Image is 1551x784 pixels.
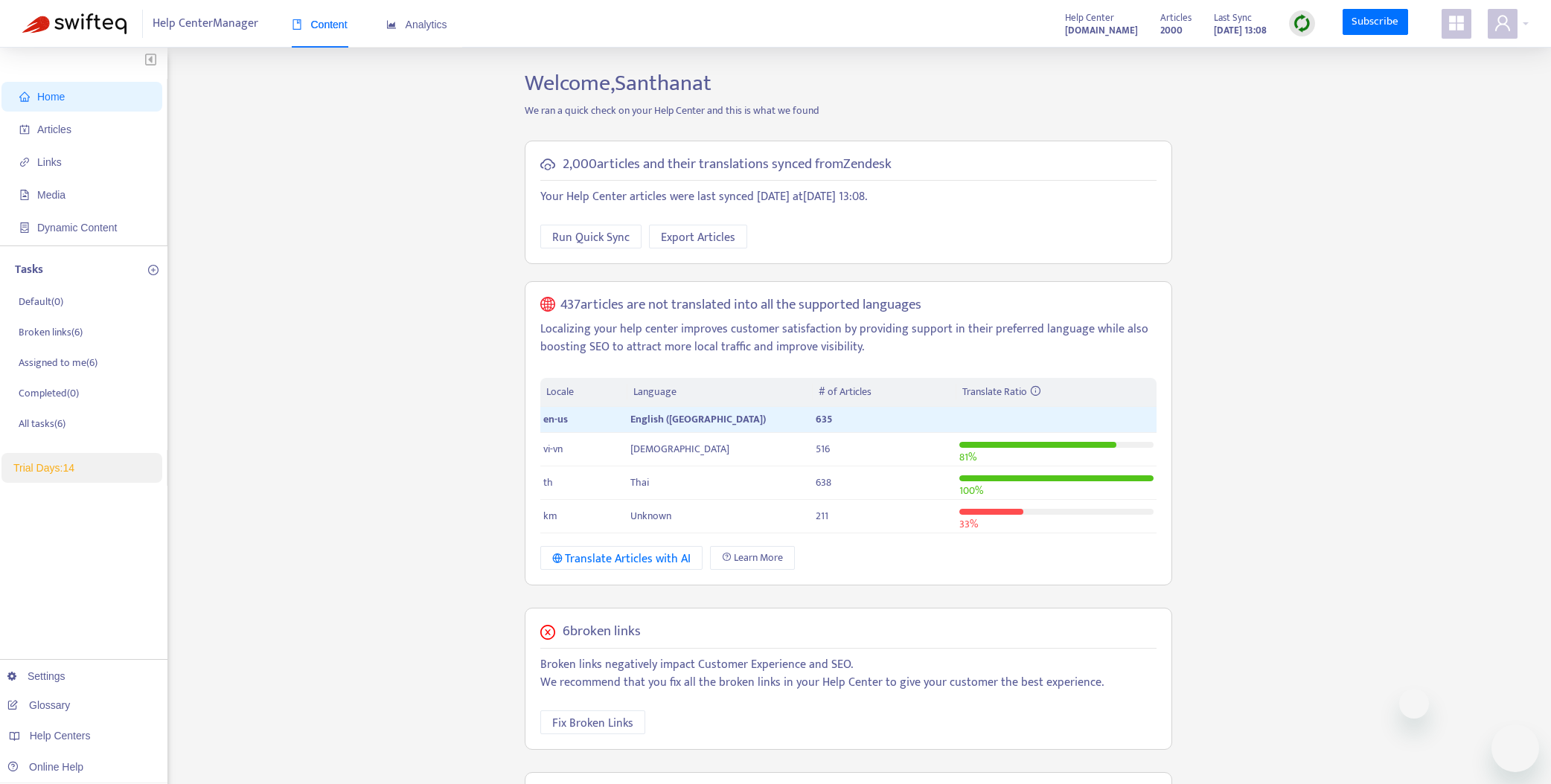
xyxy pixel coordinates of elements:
[1065,22,1138,39] a: [DOMAIN_NAME]
[1448,14,1465,32] span: appstore
[19,91,30,102] span: home
[1343,9,1408,36] a: Subscribe
[386,19,397,30] span: area-chart
[514,103,1183,118] p: We ran a quick check on your Help Center and this is what we found
[1491,724,1539,772] iframe: Button to launch messaging window
[734,550,783,566] span: Learn More
[19,385,79,401] p: Completed ( 0 )
[292,19,348,30] span: Content
[19,416,65,431] p: All tasks ( 6 )
[560,297,921,314] h5: 437 articles are not translated into all the supported languages
[552,714,633,733] span: Fix Broken Links
[959,515,978,533] span: 33 %
[816,474,831,491] span: 638
[19,190,30,200] span: file-image
[153,10,258,38] span: Help Center Manager
[816,411,832,428] span: 635
[19,355,97,370] p: Assigned to me ( 6 )
[1494,14,1512,32] span: user
[543,474,553,491] span: th
[148,265,159,275] span: plus-circle
[7,670,65,682] a: Settings
[962,384,1150,400] div: Translate Ratio
[540,710,645,734] button: Fix Broken Links
[37,123,71,135] span: Articles
[19,324,83,340] p: Broken links ( 6 )
[1160,10,1192,26] span: Articles
[13,462,74,474] span: Trial Days: 14
[37,91,65,103] span: Home
[1160,22,1183,39] strong: 2000
[19,294,63,309] p: Default ( 0 )
[649,225,747,248] button: Export Articles
[1214,10,1252,26] span: Last Sync
[540,225,642,248] button: Run Quick Sync
[552,228,630,247] span: Run Quick Sync
[563,156,892,173] h5: 2,000 articles and their translations synced from Zendesk
[959,449,976,466] span: 81 %
[15,261,43,279] p: Tasks
[386,19,447,30] span: Analytics
[710,546,795,570] a: Learn More
[1293,14,1311,33] img: sync.dc5367851b00ba804db3.png
[540,546,703,570] button: Translate Articles with AI
[540,157,555,172] span: cloud-sync
[540,297,555,314] span: global
[543,507,557,524] span: km
[292,19,302,30] span: book
[540,656,1157,692] p: Broken links negatively impact Customer Experience and SEO. We recommend that you fix all the bro...
[543,411,568,428] span: en-us
[630,440,729,457] span: [DEMOGRAPHIC_DATA]
[540,188,1157,206] p: Your Help Center articles were last synced [DATE] at [DATE] 13:08 .
[1399,689,1429,719] iframe: Close message
[19,157,30,167] span: link
[37,222,117,234] span: Dynamic Content
[816,507,828,524] span: 211
[543,440,563,457] span: vi-vn
[22,13,127,34] img: Swifteq
[540,321,1157,356] p: Localizing your help center improves customer satisfaction by providing support in their preferre...
[525,65,711,102] span: Welcome, Santhanat
[19,124,30,135] span: account-book
[540,378,628,407] th: Locale
[1065,10,1114,26] span: Help Center
[627,378,812,407] th: Language
[7,761,83,773] a: Online Help
[1214,22,1267,39] strong: [DATE] 13:08
[630,411,766,428] span: English ([GEOGRAPHIC_DATA])
[37,156,62,168] span: Links
[630,507,671,524] span: Unknown
[959,482,983,499] span: 100 %
[37,189,65,201] span: Media
[30,730,91,742] span: Help Centers
[563,623,641,640] h5: 6 broken links
[552,550,691,568] div: Translate Articles with AI
[630,474,649,491] span: Thai
[19,222,30,233] span: container
[540,625,555,640] span: close-circle
[661,228,735,247] span: Export Articles
[816,440,830,457] span: 516
[7,699,70,711] a: Glossary
[813,378,956,407] th: # of Articles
